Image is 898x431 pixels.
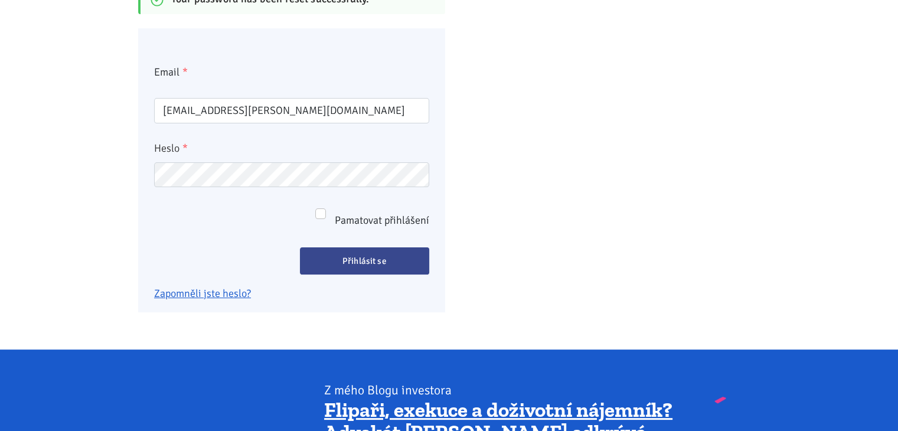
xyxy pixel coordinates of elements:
label: Heslo [154,140,429,156]
a: Zapomněli jste heslo? [154,287,251,300]
div: Z mého Blogu investora [324,382,680,399]
span: Pamatovat přihlášení [335,212,429,228]
input: Přihlásit se [300,247,430,275]
label: Email [146,64,437,80]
